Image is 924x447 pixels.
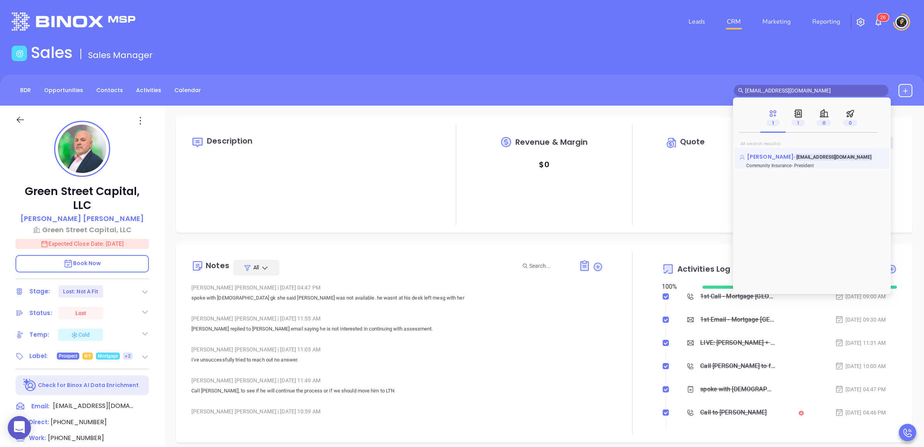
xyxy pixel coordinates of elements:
sup: 26 [877,14,889,21]
a: Marketing [759,14,794,29]
mark: [EMAIL_ADDRESS][DOMAIN_NAME] [795,154,872,161]
img: Circle dollar [666,137,678,149]
div: 1st Email - Mortgage [GEOGRAPHIC_DATA] [700,314,775,325]
span: Description [207,135,252,146]
input: Search… [745,86,884,95]
span: 2 [880,15,883,20]
span: [PERSON_NAME] [747,153,794,161]
div: Lost [75,307,86,319]
div: [DATE] 11:31 AM [835,339,886,347]
div: [DATE] 10:00 AM [835,362,886,370]
img: iconSetting [856,17,865,27]
span: 1 [791,120,805,126]
div: Temp: [29,329,49,341]
div: [PERSON_NAME] [PERSON_NAME] [DATE] 10:59 AM [191,406,603,417]
span: | [278,315,279,322]
div: 1st Call - Mortgage [GEOGRAPHIC_DATA] [700,291,775,302]
span: All search results 1 [740,140,781,147]
span: | [278,346,279,353]
a: BDR [15,84,36,97]
a: CRM [724,14,744,29]
p: Green Street Capital, LLC [15,185,149,212]
p: [PERSON_NAME] replied to [PERSON_NAME] email saying he is not interested in continuing with asses... [191,324,603,334]
div: Label: [29,350,48,362]
span: All [253,264,259,271]
span: Activities Log [677,265,730,273]
span: Direct : [29,418,49,426]
div: Call to [PERSON_NAME] [700,407,767,418]
a: [PERSON_NAME] [PERSON_NAME] [20,213,144,224]
div: spoke with [DEMOGRAPHIC_DATA] gk she said [PERSON_NAME] was not available. he wasnt at his desk l... [700,384,775,395]
span: Email: [31,401,49,411]
span: 6 [883,15,886,20]
span: [PHONE_NUMBER] [48,433,104,442]
img: iconNotification [874,17,883,27]
span: Community Insurance [746,163,791,168]
p: Check for Binox AI Data Enrichment [38,381,139,389]
a: Opportunities [39,84,88,97]
div: [DATE] 04:47 PM [835,385,886,394]
a: Calendar [170,84,206,97]
img: Ai-Enrich-DaqCidB-.svg [23,378,37,392]
div: Cold [71,330,90,339]
span: [PHONE_NUMBER] [51,418,107,426]
div: Call [PERSON_NAME] to follow up [700,360,775,372]
span: 1 [766,120,780,126]
p: Call [PERSON_NAME], to see if he will continue the process or if we should move him to LTN [191,386,603,396]
span: Sales Manager [88,49,153,61]
div: [PERSON_NAME] [PERSON_NAME] [DATE] 11:55 AM [191,313,603,324]
div: [DATE] 09:30 AM [835,315,886,324]
span: Work: [29,434,46,442]
div: [PERSON_NAME] [PERSON_NAME] [DATE] 11:05 AM [191,344,603,355]
span: Mortgage [98,352,118,360]
p: spoke with [DEMOGRAPHIC_DATA] gk she said [PERSON_NAME] was not available. he wasnt at his desk l... [191,293,603,303]
span: 0 [817,120,831,126]
span: [EMAIL_ADDRESS][DOMAIN_NAME] [53,401,134,411]
div: Notes [206,262,229,269]
p: Deb Groff [739,153,885,157]
div: Status: [29,307,52,319]
div: [PERSON_NAME] [PERSON_NAME] [DATE] 11:49 AM [191,375,603,386]
a: Contacts [92,84,128,97]
span: 0 [843,120,858,126]
span: +2 [125,352,130,360]
h1: Sales [31,43,73,62]
div: LIVE: [PERSON_NAME] + [PERSON_NAME] on The True Cost of a Data Breach [700,337,775,349]
img: user [895,16,908,28]
a: [PERSON_NAME]-[EMAIL_ADDRESS][DOMAIN_NAME]Community Insurance- President [739,153,885,168]
div: [DATE] 04:46 PM [835,408,886,417]
div: Lost: Not A Fit [63,285,99,298]
a: Reporting [809,14,843,29]
span: Prospect [59,352,78,360]
div: 100 % [662,282,693,291]
span: Quote [680,136,705,147]
span: | [278,408,279,414]
div: [PERSON_NAME] [PERSON_NAME] [DATE] 04:47 PM [191,282,603,293]
p: Expected Close Date: [DATE] [15,239,149,249]
span: NY [84,352,90,360]
div: Stage: [29,286,50,297]
p: - President [739,163,855,168]
div: [DATE] 09:00 AM [835,292,886,301]
p: $ 0 [539,158,549,171]
span: search [738,88,743,93]
p: [PERSON_NAME] [PERSON_NAME] [20,213,144,224]
a: Activities [131,84,166,97]
img: profile-user [58,125,106,173]
span: | [278,377,279,384]
span: Book Now [63,259,101,267]
p: I've unsuccessfully tried to reach out no answer. [191,355,603,365]
span: Revenue & Margin [515,138,588,146]
input: Search... [529,262,570,270]
a: Green Street Capital, LLC [15,224,149,235]
img: logo [12,12,135,31]
span: | [278,284,279,291]
a: Leads [685,14,708,29]
span: - [794,154,872,161]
